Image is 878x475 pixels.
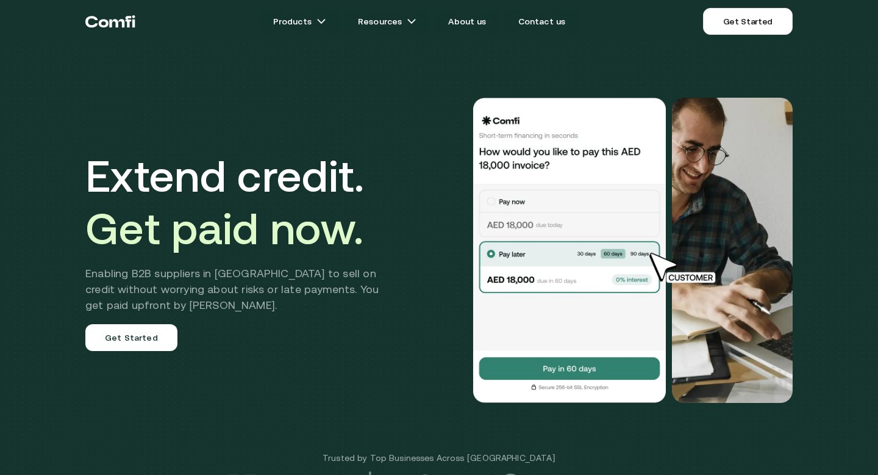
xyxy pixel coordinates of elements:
[672,98,793,403] img: Would you like to pay this AED 18,000.00 invoice?
[316,16,326,26] img: arrow icons
[85,150,397,255] h1: Extend credit.
[343,9,431,34] a: Resourcesarrow icons
[703,8,793,35] a: Get Started
[472,98,667,403] img: Would you like to pay this AED 18,000.00 invoice?
[85,324,177,351] a: Get Started
[407,16,416,26] img: arrow icons
[640,251,729,285] img: cursor
[85,3,135,40] a: Return to the top of the Comfi home page
[85,203,363,253] span: Get paid now.
[434,9,501,34] a: About us
[504,9,580,34] a: Contact us
[259,9,341,34] a: Productsarrow icons
[85,266,397,313] h2: Enabling B2B suppliers in [GEOGRAPHIC_DATA] to sell on credit without worrying about risks or lat...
